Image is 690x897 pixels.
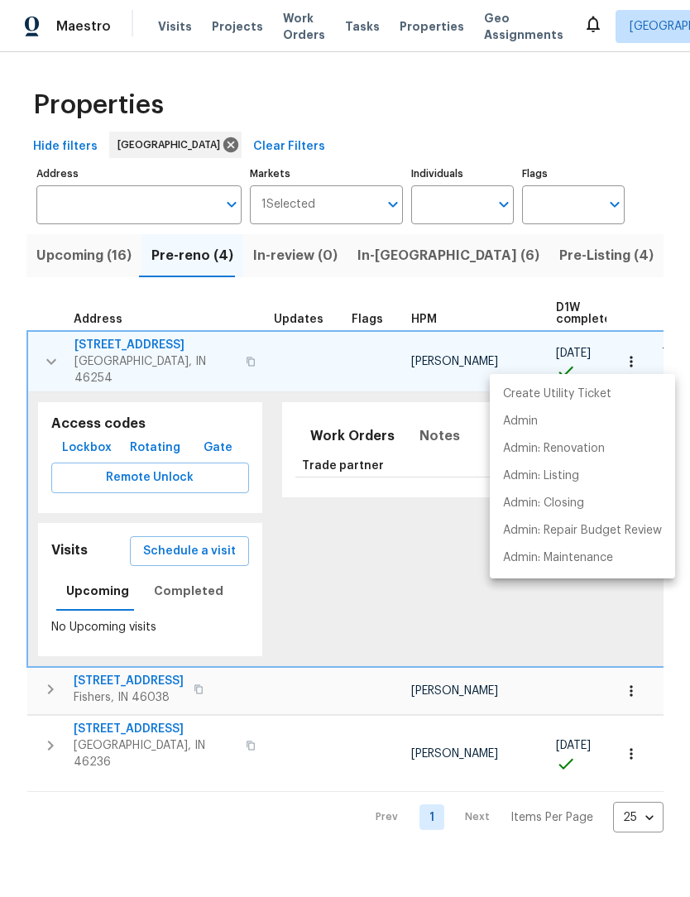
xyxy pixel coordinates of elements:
[503,522,662,540] p: Admin: Repair Budget Review
[503,386,611,403] p: Create Utility Ticket
[503,440,605,458] p: Admin: Renovation
[503,413,538,430] p: Admin
[503,495,584,512] p: Admin: Closing
[503,468,579,485] p: Admin: Listing
[503,549,613,567] p: Admin: Maintenance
